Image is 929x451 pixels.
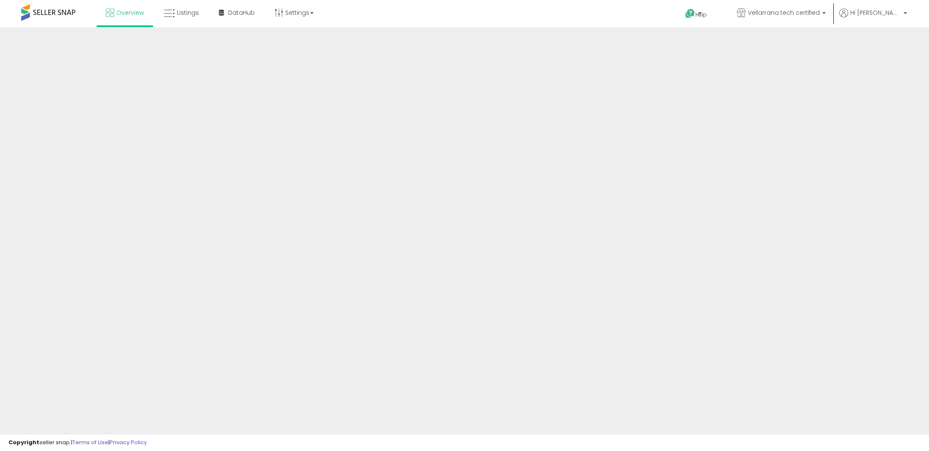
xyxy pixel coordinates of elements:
[678,2,723,27] a: Help
[695,11,707,18] span: Help
[748,8,820,17] span: Vellarrana tech certified
[839,8,907,27] a: Hi [PERSON_NAME]
[228,8,255,17] span: DataHub
[177,8,199,17] span: Listings
[116,8,144,17] span: Overview
[850,8,901,17] span: Hi [PERSON_NAME]
[685,8,695,19] i: Get Help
